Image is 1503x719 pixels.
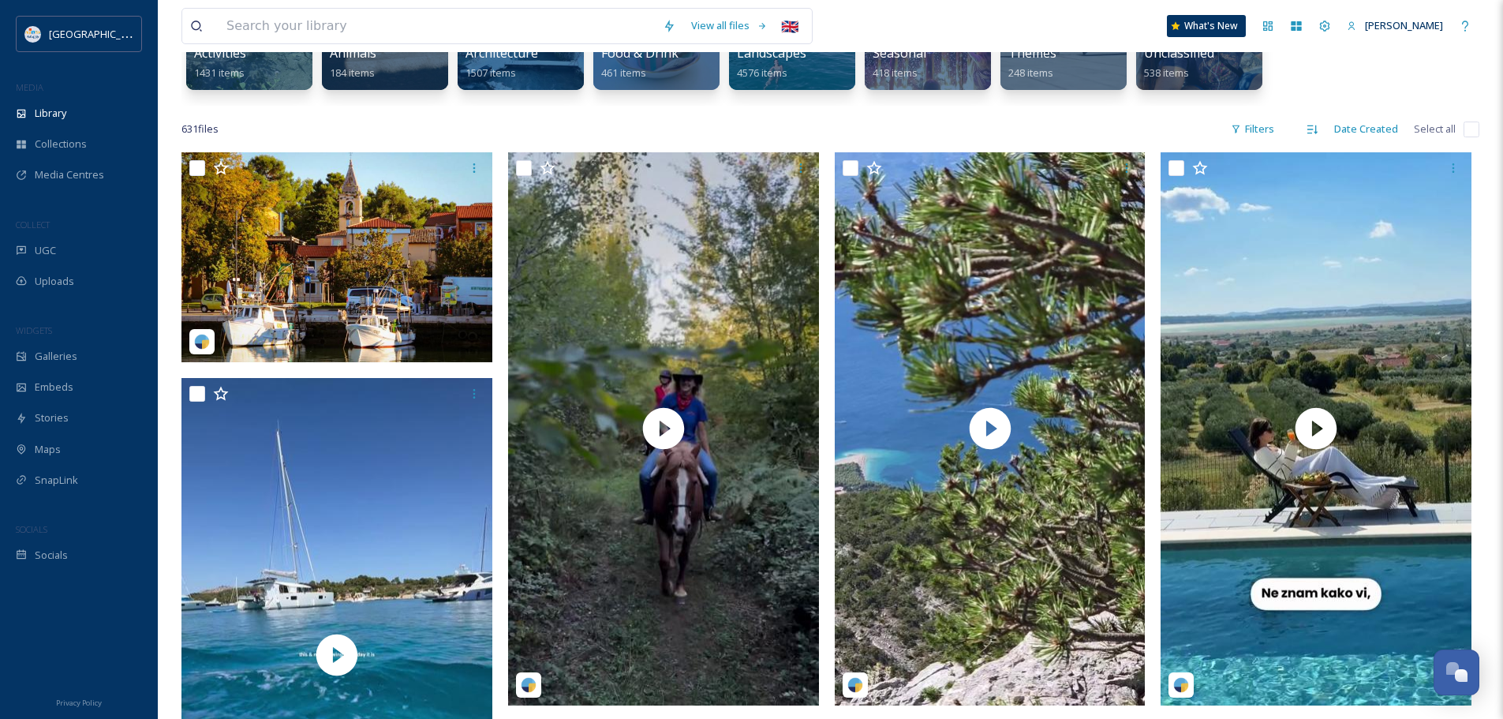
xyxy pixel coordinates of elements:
[1173,677,1189,693] img: snapsea-logo.png
[1144,44,1214,62] span: Unclassified
[330,66,375,80] span: 184 items
[1339,10,1451,41] a: [PERSON_NAME]
[35,473,78,488] span: SnapLink
[181,152,492,362] img: diino_cehiic-18117077053522462.jpeg
[330,44,376,62] span: Animals
[873,66,918,80] span: 418 items
[601,66,646,80] span: 461 items
[194,334,210,350] img: snapsea-logo.png
[521,677,537,693] img: snapsea-logo.png
[1223,114,1282,144] div: Filters
[194,66,245,80] span: 1431 items
[181,122,219,137] span: 631 file s
[835,152,1146,705] img: thumbnail
[16,523,47,535] span: SOCIALS
[35,274,74,289] span: Uploads
[737,66,787,80] span: 4576 items
[35,380,73,395] span: Embeds
[16,324,52,336] span: WIDGETS
[49,26,149,41] span: [GEOGRAPHIC_DATA]
[56,698,102,708] span: Privacy Policy
[776,12,804,40] div: 🇬🇧
[16,219,50,230] span: COLLECT
[35,548,68,563] span: Socials
[35,167,104,182] span: Media Centres
[465,44,538,62] span: Architecture
[601,44,679,62] span: Food & Drink
[16,81,43,93] span: MEDIA
[1365,18,1443,32] span: [PERSON_NAME]
[508,152,819,705] img: thumbnail
[737,44,806,62] span: Landscapes
[35,106,66,121] span: Library
[847,677,863,693] img: snapsea-logo.png
[219,9,655,43] input: Search your library
[35,243,56,258] span: UGC
[35,349,77,364] span: Galleries
[1161,152,1471,705] img: thumbnail
[873,44,926,62] span: Seasonal
[1167,15,1246,37] a: What's New
[1144,66,1189,80] span: 538 items
[35,442,61,457] span: Maps
[35,410,69,425] span: Stories
[35,137,87,152] span: Collections
[1326,114,1406,144] div: Date Created
[1008,44,1056,62] span: Themes
[194,44,246,62] span: Activities
[1008,66,1053,80] span: 248 items
[1434,650,1479,695] button: Open Chat
[1414,122,1456,137] span: Select all
[465,66,516,80] span: 1507 items
[56,692,102,711] a: Privacy Policy
[25,26,41,42] img: HTZ_logo_EN.svg
[683,10,776,41] a: View all files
